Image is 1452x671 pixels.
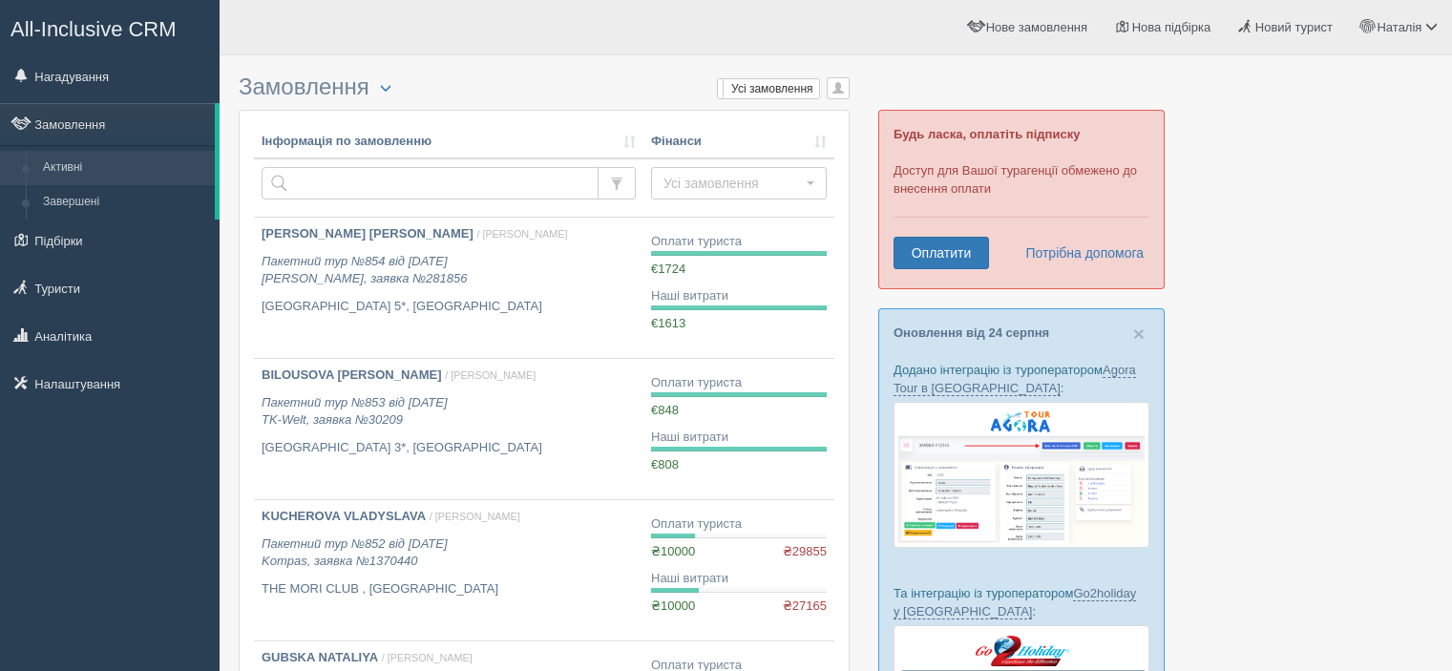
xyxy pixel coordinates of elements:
[986,20,1087,34] span: Нове замовлення
[651,233,827,251] div: Оплати туриста
[651,262,685,276] span: €1724
[651,316,685,330] span: €1613
[651,570,827,588] div: Наші витрати
[262,254,467,286] i: Пакетний тур №854 від [DATE] [PERSON_NAME], заявка №281856
[382,652,473,663] span: / [PERSON_NAME]
[1377,20,1421,34] span: Наталія
[894,325,1049,340] a: Оновлення від 24 серпня
[651,457,679,472] span: €808
[651,167,827,199] button: Усі замовлення
[651,515,827,534] div: Оплати туриста
[651,133,827,151] a: Фінанси
[651,287,827,305] div: Наші витрати
[262,395,448,428] i: Пакетний тур №853 від [DATE] TK-Welt, заявка №30209
[1133,323,1145,345] span: ×
[262,580,636,598] p: THE MORI CLUB , [GEOGRAPHIC_DATA]
[651,598,695,613] span: ₴10000
[663,174,802,193] span: Усі замовлення
[894,237,989,269] a: Оплатити
[262,367,442,382] b: BILOUSOVA [PERSON_NAME]
[783,598,827,616] span: ₴27165
[239,74,850,100] h3: Замовлення
[1255,20,1333,34] span: Новий турист
[476,228,567,240] span: / [PERSON_NAME]
[262,226,473,241] b: [PERSON_NAME] [PERSON_NAME]
[34,151,215,185] a: Активні
[1132,20,1211,34] span: Нова підбірка
[718,79,819,98] label: Усі замовлення
[34,185,215,220] a: Завершені
[1013,237,1145,269] a: Потрібна допомога
[254,500,643,640] a: KUCHEROVA VLADYSLAVA / [PERSON_NAME] Пакетний тур №852 від [DATE]Kompas, заявка №1370440 THE MORI...
[430,511,520,522] span: / [PERSON_NAME]
[262,133,636,151] a: Інформація по замовленню
[894,361,1149,397] p: Додано інтеграцію із туроператором :
[445,369,536,381] span: / [PERSON_NAME]
[262,650,378,664] b: GUBSKA NATALIYA
[11,17,177,41] span: All-Inclusive CRM
[651,374,827,392] div: Оплати туриста
[1,1,219,53] a: All-Inclusive CRM
[262,509,426,523] b: KUCHEROVA VLADYSLAVA
[894,584,1149,620] p: Та інтеграцію із туроператором :
[262,167,599,199] input: Пошук за номером замовлення, ПІБ або паспортом туриста
[1133,324,1145,344] button: Close
[878,110,1165,289] div: Доступ для Вашої турагенції обмежено до внесення оплати
[262,439,636,457] p: [GEOGRAPHIC_DATA] 3*, [GEOGRAPHIC_DATA]
[651,403,679,417] span: €848
[262,536,448,569] i: Пакетний тур №852 від [DATE] Kompas, заявка №1370440
[783,543,827,561] span: ₴29855
[894,127,1080,141] b: Будь ласка, оплатіть підписку
[254,218,643,358] a: [PERSON_NAME] [PERSON_NAME] / [PERSON_NAME] Пакетний тур №854 від [DATE][PERSON_NAME], заявка №28...
[262,298,636,316] p: [GEOGRAPHIC_DATA] 5*, [GEOGRAPHIC_DATA]
[254,359,643,499] a: BILOUSOVA [PERSON_NAME] / [PERSON_NAME] Пакетний тур №853 від [DATE]TK-Welt, заявка №30209 [GEOGR...
[894,363,1136,396] a: Agora Tour в [GEOGRAPHIC_DATA]
[894,402,1149,548] img: agora-tour-%D0%B7%D0%B0%D1%8F%D0%B2%D0%BA%D0%B8-%D1%81%D1%80%D0%BC-%D0%B4%D0%BB%D1%8F-%D1%82%D1%8...
[651,544,695,558] span: ₴10000
[651,429,827,447] div: Наші витрати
